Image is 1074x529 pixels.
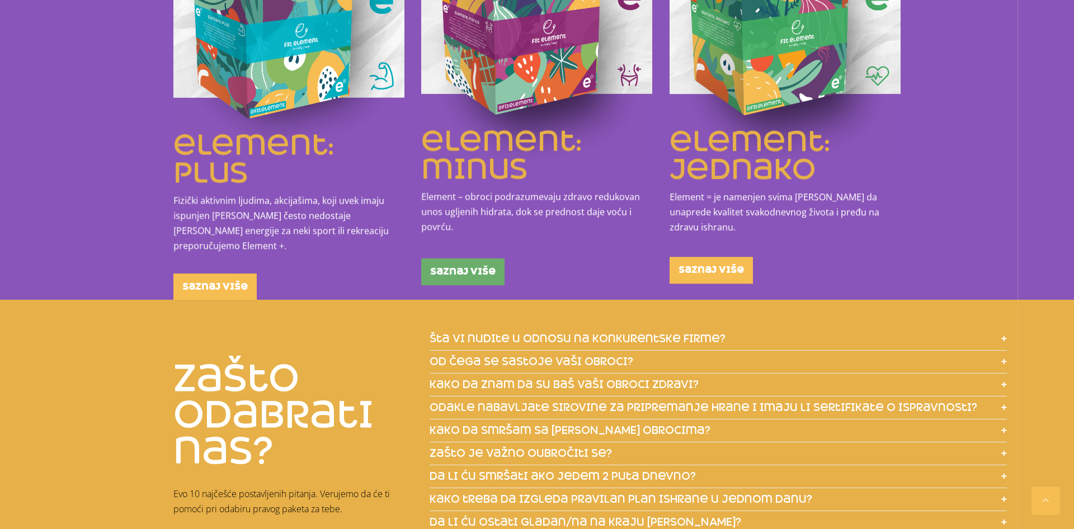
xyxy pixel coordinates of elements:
[173,361,418,470] h2: zašto odabrati nas?
[173,487,413,517] p: Evo 10 najčešće postavljenih pitanja. Verujemo da će ti pomoći pri odabiru pravog paketa za tebe.
[421,258,505,285] a: saznaj više
[173,273,257,300] a: saznaj više
[430,267,496,276] span: saznaj više
[422,122,582,187] a: element: minus
[430,471,696,482] span: da li ću smršati ako jedem 2 puta dnevno?
[173,193,404,253] p: Fizički aktivnim ljudima, akcijašima, koji uvek imaju ispunjen [PERSON_NAME] često nedostaje [PER...
[422,189,653,234] p: Element – obroci podrazumevaju zdravo redukovan unos ugljenih hidrata, dok se prednost daje voću ...
[670,190,901,235] p: Element = je namenjen svima [PERSON_NAME] da unaprede kvalitet svakodnevnog života i pređu na zdr...
[679,266,744,275] span: saznaj više
[173,126,334,191] a: element: plus
[182,282,248,291] span: saznaj više
[670,257,753,284] a: saznaj više
[430,333,726,344] span: šta vi nudite u odnosu na konkurentske firme?
[430,402,977,413] span: odakle nabavljate sirovine za pripremanje hrane i imaju li sertifikate o ispravnosti?
[430,494,812,505] span: kako treba da izgleda pravilan plan ishrane u jednom danu?
[430,356,633,367] span: od čega se sastoje vaši obroci?
[670,123,830,187] a: element: jednako
[430,425,710,436] span: kako da smršam sa [PERSON_NAME] obrocima?
[430,517,741,528] span: da li ću ostati gladan/na na kraju [PERSON_NAME]?
[430,379,699,390] span: kako da znam da su baš vaši obroci zdravi?
[430,448,612,459] span: zašto je važno oubročiti se?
